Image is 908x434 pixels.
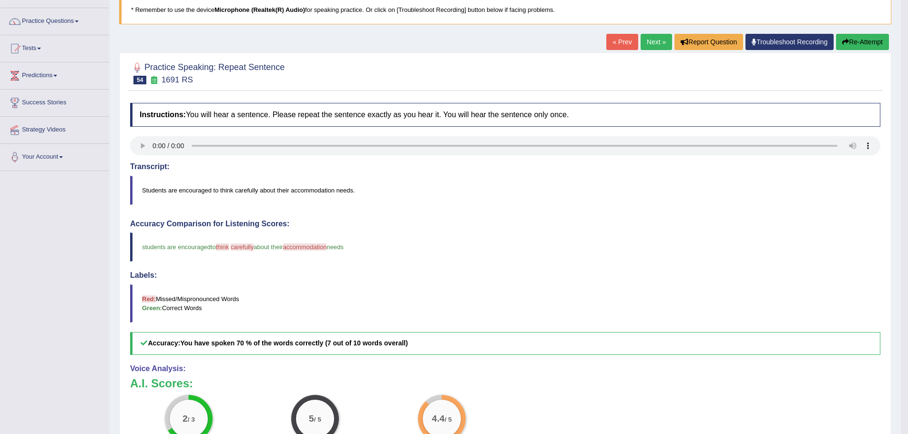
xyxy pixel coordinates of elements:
span: carefully [231,243,254,251]
blockquote: Missed/Mispronounced Words Correct Words [130,284,880,323]
small: 1691 RS [162,75,193,84]
h4: Voice Analysis: [130,364,880,373]
a: Practice Questions [0,8,109,32]
a: Tests [0,35,109,59]
span: needs [326,243,343,251]
a: Next » [641,34,672,50]
a: Success Stories [0,90,109,113]
b: A.I. Scores: [130,377,193,390]
b: Green: [142,304,162,312]
a: Strategy Videos [0,117,109,141]
h2: Practice Speaking: Repeat Sentence [130,61,285,84]
h4: Labels: [130,271,880,280]
blockquote: Students are encouraged to think carefully about their accommodation needs. [130,176,880,205]
span: students are encouraged [142,243,211,251]
span: about their [254,243,283,251]
big: 2 [183,413,188,424]
b: Red: [142,295,156,303]
span: accommodation [283,243,327,251]
h5: Accuracy: [130,332,880,354]
b: Instructions: [140,111,186,119]
a: Troubleshoot Recording [745,34,834,50]
big: 5 [309,413,315,424]
b: Microphone (Realtek(R) Audio) [214,6,305,13]
small: / 5 [314,416,321,423]
a: Your Account [0,144,109,168]
big: 4.4 [432,413,445,424]
small: Exam occurring question [149,76,159,85]
button: Re-Attempt [836,34,889,50]
small: / 5 [445,416,452,423]
button: Report Question [674,34,743,50]
h4: You will hear a sentence. Please repeat the sentence exactly as you hear it. You will hear the se... [130,103,880,127]
h4: Transcript: [130,162,880,171]
b: You have spoken 70 % of the words correctly (7 out of 10 words overall) [180,339,408,347]
span: think [216,243,229,251]
span: to [211,243,216,251]
small: / 3 [188,416,195,423]
a: Predictions [0,62,109,86]
h4: Accuracy Comparison for Listening Scores: [130,220,880,228]
span: 54 [133,76,146,84]
a: « Prev [606,34,638,50]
